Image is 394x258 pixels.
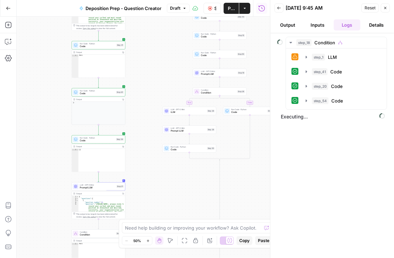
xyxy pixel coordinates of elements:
div: Step 50 [207,147,215,150]
button: Reset [361,3,379,12]
button: Output [275,19,301,30]
div: Step 21 [117,185,124,188]
g: Edge from step_50 to step_36-conditional-end [189,152,220,160]
div: Step 19 [238,71,245,74]
span: Executing... [279,111,387,122]
div: Step 36 [238,90,245,93]
span: Prompt LLM [201,72,236,76]
span: Code [201,54,236,57]
div: LLM · GPT-5 MiniLLMStep 38 [163,107,216,115]
g: Edge from step_55 to step_19 [219,58,220,68]
g: Edge from step_19 to step_36 [219,77,220,87]
g: Edge from step_21 to step_26 [98,219,99,229]
div: Step 54 [116,138,124,141]
g: Edge from step_36 to step_38 [189,96,220,106]
span: Condition [201,91,236,95]
button: Paste [255,236,272,245]
span: Run Code · Python [80,136,115,139]
button: Draft [167,4,190,13]
span: Run Code · Python [171,145,206,148]
div: Output [77,145,120,148]
div: Run Code · PythonCodeStep 55 [193,50,247,59]
span: Condition [80,233,115,237]
span: step_18 [296,39,312,46]
div: 3 [72,102,125,104]
span: Code [80,92,115,95]
div: Step 20 [116,91,124,94]
button: Details [363,19,390,30]
span: Code [201,35,236,38]
div: Run Code · PythonCodeStep 54Output[] [72,135,125,172]
span: step_41 [312,68,328,75]
span: Toggle code folding, rows 1 through 9 [77,196,79,198]
g: Edge from step_38 to step_39 [189,115,190,125]
g: Edge from step_41 to step_20 [98,78,99,88]
span: step_1 [312,54,325,61]
span: LLM · GPT-5 Mini [171,127,206,130]
span: Run Code · Python [231,108,266,111]
div: Run Code · PythonCodeStep 41Outputnull [72,41,125,78]
button: Deposition Prep - Question Creator [75,3,165,14]
div: Step 15 [238,34,245,37]
div: Output [77,51,120,54]
span: Prompt LLM [171,129,206,133]
span: Deposition Prep - Question Creator [86,5,161,12]
div: Step 39 [207,128,215,131]
span: step_20 [312,83,328,90]
span: Code [331,83,343,90]
button: Inputs [304,19,331,30]
g: Edge from step_36 to step_49 [220,96,251,106]
div: Output [77,239,120,242]
span: Publish [228,5,235,12]
div: 2 [72,198,79,200]
div: LLM · GPT-5 MiniPrompt LLMStep 21Output{ "questions":[ { "question_number":1, "question":"[PERSON... [72,183,125,219]
span: Code [80,45,115,48]
span: Condition [201,89,236,91]
span: Toggle code folding, rows 2 through 8 [77,198,79,200]
span: Stop Run [214,5,216,12]
button: Logs [334,19,360,30]
g: Edge from step_54 to step_21 [98,172,99,182]
span: Draft [170,5,180,11]
span: Run Code · Python [80,42,115,45]
span: 50% [133,238,141,243]
div: Step 41 [116,44,124,47]
span: Toggle code folding, rows 3 through 7 [77,200,79,202]
div: Run Code · PythonCodeStep 15 [193,32,247,40]
span: Reset [365,5,376,11]
span: Run Code · Python [201,33,236,35]
span: Condition [80,231,115,233]
g: Edge from step_40 to step_15 [219,21,220,31]
span: Condition [314,39,335,46]
div: Step 55 [238,53,245,56]
span: Run Code · Python [201,51,236,54]
span: Paste [258,238,269,244]
g: Edge from step_49 to step_36-conditional-end [220,115,250,160]
div: CodeStep 40 [193,13,247,21]
button: Publish [224,3,239,14]
span: Prompt LLM [80,186,115,189]
span: Copy the output [83,27,96,29]
g: Edge from step_15 to step_55 [219,39,220,50]
span: step_54 [312,97,329,104]
div: 1 [72,243,79,245]
button: Stop Run [204,3,221,14]
div: LLM · GPT-5 MiniPrompt LLMStep 19 [193,69,247,77]
span: Code [80,139,115,142]
span: Code [171,148,206,151]
span: LLM · GPT-5 Mini [171,108,206,111]
span: Code [201,16,236,20]
div: 1 [72,55,79,57]
span: LLM [171,110,206,114]
span: Copy [239,238,250,244]
div: 4 [72,202,79,204]
span: Code [331,97,343,104]
span: LLM · GPT-5 Mini [201,70,236,73]
g: Edge from step_1 to step_41 [98,30,99,41]
div: 1 [72,196,79,198]
span: Copy the output [83,216,96,218]
g: Edge from step_39 to step_50 [189,134,190,144]
span: LLM [328,54,337,61]
div: Output [77,192,120,195]
span: LLM · GPT-5 Mini [80,184,115,186]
